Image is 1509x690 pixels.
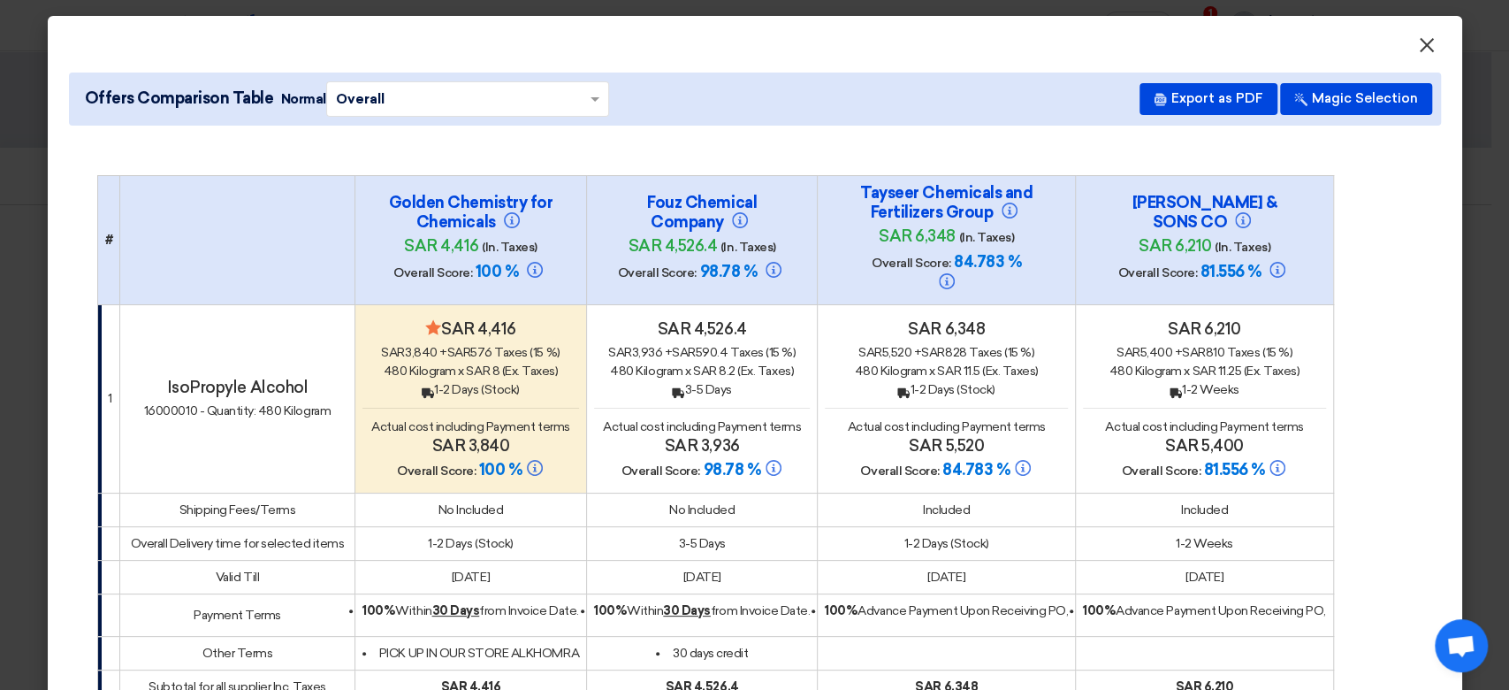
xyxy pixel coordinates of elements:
[954,252,1021,272] span: 84.783 %
[586,526,817,560] td: 3-5 Days
[1280,83,1432,115] button: Magic Selection
[594,436,810,456] h4: sar 3,936
[1122,464,1200,479] span: Overall Score:
[586,560,817,594] td: [DATE]
[1192,364,1241,379] span: sar 11.25
[618,265,697,280] span: Overall Score:
[280,89,325,109] span: Normal
[362,603,578,618] span: Within from Invoice Date.
[847,419,1045,434] span: Actual cost including Payment terms
[120,526,355,560] td: Overall Delivery time for selected items
[1118,265,1197,280] span: Overall Score:
[825,501,1068,519] div: Included
[825,603,1068,618] span: Advance Payment Upon Receiving PO,
[858,183,1035,222] h4: Tayseer Chemicals and Fertilizers Group
[1075,526,1333,560] td: 1-2 Weeks
[362,436,579,456] h4: sar 3,840
[872,256,950,271] span: Overall Score:
[1139,236,1212,256] span: sar 6,210
[1116,193,1292,232] h4: [PERSON_NAME] & SONS CO
[384,364,408,379] span: 480
[703,460,760,479] span: 98.78 %
[1083,343,1326,362] div: 5,400 + 810 Taxes (15 %)
[397,464,476,479] span: Overall Score:
[958,230,1014,245] span: (In. Taxes)
[85,87,274,111] span: Offers Comparison Table
[371,419,569,434] span: Actual cost including Payment terms
[362,501,579,519] div: No Included
[921,345,945,360] span: sar
[594,380,810,399] div: 3-5 Days
[982,364,1039,379] span: (Ex. Taxes)
[1215,240,1270,255] span: (In. Taxes)
[673,646,748,661] span: 30 days credit
[825,319,1068,339] h4: sar 6,348
[404,236,479,256] span: sar 4,416
[1083,436,1326,456] h4: sar 5,400
[393,265,472,280] span: Overall Score:
[379,646,579,661] span: PICK UP IN OUR STORE ALKHOMRA
[362,319,579,339] h4: sar 4,416
[614,193,790,232] h4: Fouz Chemical Company
[699,262,757,281] span: 98.78 %
[362,603,395,618] strong: 100%
[362,343,579,362] div: 3,840 + 576 Taxes (15 %)
[594,343,810,362] div: 3,936 + 590.4 Taxes (15 %)
[144,403,331,418] span: 16000010 - Quantity: 480 Kilogram
[1083,603,1116,618] strong: 100%
[672,345,696,360] span: sar
[825,380,1068,399] div: 1-2 Days (Stock)
[937,364,979,379] span: sar 11.5
[97,175,120,304] th: #
[1435,619,1488,672] div: Open chat
[120,594,355,636] td: Payment Terms
[479,460,522,479] span: 100 %
[1083,501,1326,519] div: Included
[1404,28,1450,64] button: Close
[476,262,519,281] span: 100 %
[594,603,810,618] span: Within from Invoice Date.
[610,364,634,379] span: 480
[818,560,1076,594] td: [DATE]
[1139,83,1277,115] button: Export as PDF
[594,319,810,339] h4: sar 4,526.4
[1135,364,1190,379] span: Kilogram x
[354,526,586,560] td: 1-2 Days (Stock)
[621,464,700,479] span: Overall Score:
[825,343,1068,362] div: 5,520 + 828 Taxes (15 %)
[860,464,939,479] span: Overall Score:
[880,364,935,379] span: Kilogram x
[663,603,711,618] u: 30 Days
[1083,603,1326,618] span: Advance Payment Upon Receiving PO,
[1083,319,1326,339] h4: sar 6,210
[1109,364,1132,379] span: 480
[447,345,471,360] span: sar
[603,419,801,434] span: Actual cost including Payment terms
[825,436,1068,456] h4: sar 5,520
[594,501,810,519] div: No Included
[362,380,579,399] div: 1-2 Days (Stock)
[737,364,794,379] span: (Ex. Taxes)
[858,345,882,360] span: sar
[120,560,355,594] td: Valid Till
[594,603,627,618] strong: 100%
[1117,345,1140,360] span: sar
[381,345,405,360] span: sar
[720,240,776,255] span: (In. Taxes)
[502,364,559,379] span: (Ex. Taxes)
[1105,419,1303,434] span: Actual cost including Payment terms
[354,560,586,594] td: [DATE]
[693,364,735,379] span: sar 8.2
[1244,364,1300,379] span: (Ex. Taxes)
[825,603,857,618] strong: 100%
[382,193,559,232] h4: Golden Chemistry for Chemicals
[818,526,1076,560] td: 1-2 Days (Stock)
[854,364,878,379] span: 480
[1203,460,1264,479] span: 81.556 %
[97,304,120,493] td: 1
[942,460,1010,479] span: 84.783 %
[120,493,355,526] td: Shipping Fees/Terms
[1418,32,1436,67] span: ×
[629,236,718,256] span: sar 4,526.4
[1182,345,1206,360] span: sar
